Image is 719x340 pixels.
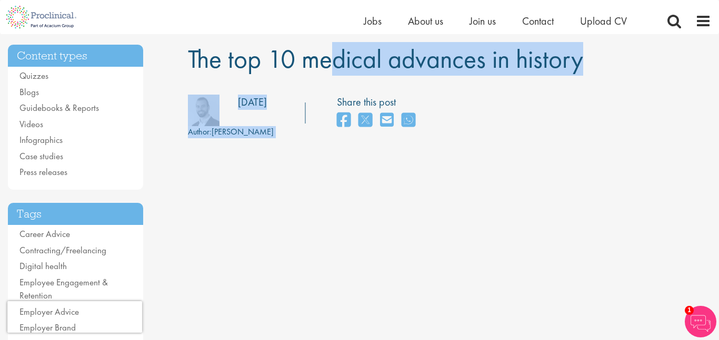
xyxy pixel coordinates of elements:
[19,166,67,178] a: Press releases
[19,276,108,302] a: Employee Engagement & Retention
[238,95,267,110] div: [DATE]
[7,301,142,333] iframe: reCAPTCHA
[188,126,212,137] span: Author:
[337,95,421,110] label: Share this post
[19,86,39,98] a: Blogs
[19,150,63,162] a: Case studies
[19,228,70,240] a: Career Advice
[685,306,716,337] img: Chatbot
[188,42,583,76] span: The top 10 medical advances in history
[364,14,382,28] a: Jobs
[337,109,351,132] a: share on facebook
[580,14,627,28] a: Upload CV
[188,95,219,126] img: 76d2c18e-6ce3-4617-eefd-08d5a473185b
[19,118,43,130] a: Videos
[8,45,143,67] h3: Content types
[8,203,143,225] h3: Tags
[19,244,106,256] a: Contracting/Freelancing
[380,109,394,132] a: share on email
[470,14,496,28] a: Join us
[522,14,554,28] a: Contact
[19,102,99,114] a: Guidebooks & Reports
[19,70,48,81] a: Quizzes
[685,306,694,315] span: 1
[19,260,67,272] a: Digital health
[408,14,443,28] a: About us
[19,134,63,146] a: Infographics
[402,109,415,132] a: share on whats app
[358,109,372,132] a: share on twitter
[188,126,274,138] div: [PERSON_NAME]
